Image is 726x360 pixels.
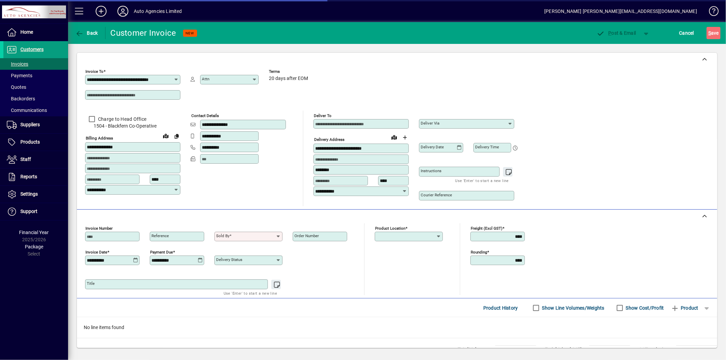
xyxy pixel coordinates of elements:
td: 0.00 [589,346,630,354]
mat-label: Courier Reference [421,193,452,197]
button: Add [90,5,112,17]
span: Quotes [7,84,26,90]
mat-label: Rounding [471,250,487,255]
mat-label: Freight (excl GST) [471,226,502,231]
mat-label: Invoice date [85,250,107,255]
span: Terms [269,69,310,74]
mat-label: Delivery time [475,145,499,149]
td: Total Volume [454,346,495,354]
button: Save [707,27,721,39]
span: Product History [483,302,518,313]
mat-label: Reference [151,233,169,238]
a: Communications [3,104,68,116]
mat-label: Sold by [216,233,229,238]
div: [PERSON_NAME] [PERSON_NAME][EMAIL_ADDRESS][DOMAIN_NAME] [544,6,697,17]
label: Show Cost/Profit [625,305,664,311]
span: Back [75,30,98,36]
mat-label: Instructions [421,168,441,173]
td: 0.0000 M³ [495,346,536,354]
span: Staff [20,157,31,162]
a: Backorders [3,93,68,104]
a: Support [3,203,68,220]
span: Support [20,209,37,214]
span: Settings [20,191,38,197]
span: Products [20,139,40,145]
div: Auto Agencies Limited [134,6,182,17]
mat-label: Deliver To [314,113,332,118]
a: Staff [3,151,68,168]
button: Back [74,27,100,39]
span: Communications [7,108,47,113]
a: Payments [3,70,68,81]
a: View on map [160,130,171,141]
label: Show Line Volumes/Weights [541,305,604,311]
mat-label: Delivery status [216,257,242,262]
button: Profile [112,5,134,17]
div: Customer Invoice [111,28,176,38]
a: Products [3,134,68,151]
a: Quotes [3,81,68,93]
td: Freight (excl GST) [542,346,589,354]
a: View on map [389,132,400,143]
span: Invoices [7,61,28,67]
button: Post & Email [593,27,640,39]
span: Product [671,302,698,313]
mat-label: Product location [375,226,405,231]
a: Suppliers [3,116,68,133]
mat-label: Attn [202,77,209,81]
span: 20 days after EOM [269,76,308,81]
span: Backorders [7,96,35,101]
mat-label: Invoice To [85,69,103,74]
mat-label: Delivery date [421,145,444,149]
mat-hint: Use 'Enter' to start a new line [455,177,509,184]
mat-label: Deliver via [421,121,439,126]
span: Payments [7,73,32,78]
span: Home [20,29,33,35]
span: Reports [20,174,37,179]
button: Product History [481,302,521,314]
span: ave [708,28,719,38]
div: No line items found [77,317,717,338]
span: Customers [20,47,44,52]
span: P [609,30,612,36]
button: Cancel [678,27,696,39]
mat-label: Order number [294,233,319,238]
mat-label: Title [87,281,95,286]
span: S [708,30,711,36]
label: Charge to Head Office [97,116,146,122]
span: NEW [186,31,194,35]
app-page-header-button: Back [68,27,106,39]
mat-label: Invoice number [85,226,113,231]
a: Home [3,24,68,41]
mat-label: Payment due [150,250,173,255]
span: Financial Year [19,230,49,235]
td: 0.00 [676,346,717,354]
button: Choose address [400,132,410,143]
span: Cancel [679,28,694,38]
button: Product [667,302,702,314]
a: Knowledge Base [704,1,717,23]
a: Reports [3,168,68,185]
span: Suppliers [20,122,40,127]
span: 1504 - Blackfern Co-Operative [85,122,180,130]
a: Settings [3,186,68,203]
button: Copy to Delivery address [171,131,182,142]
span: Package [25,244,43,249]
mat-hint: Use 'Enter' to start a new line [224,289,277,297]
td: GST exclusive [635,346,676,354]
span: ost & Email [597,30,636,36]
a: Invoices [3,58,68,70]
